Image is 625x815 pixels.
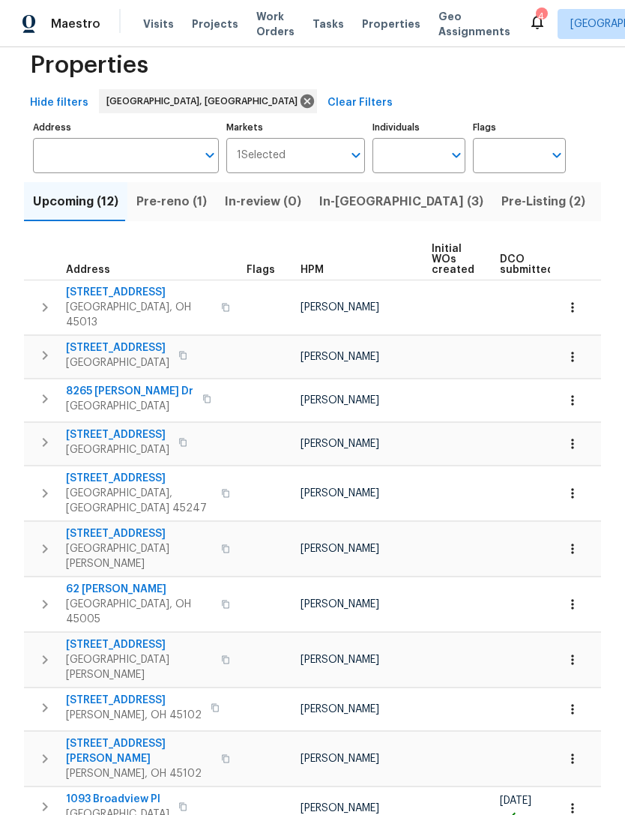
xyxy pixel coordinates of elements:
[66,427,169,442] span: [STREET_ADDRESS]
[301,488,379,499] span: [PERSON_NAME]
[301,395,379,406] span: [PERSON_NAME]
[66,652,212,682] span: [GEOGRAPHIC_DATA][PERSON_NAME]
[136,191,207,212] span: Pre-reno (1)
[66,526,212,541] span: [STREET_ADDRESS]
[501,191,585,212] span: Pre-Listing (2)
[256,9,295,39] span: Work Orders
[446,145,467,166] button: Open
[66,340,169,355] span: [STREET_ADDRESS]
[66,384,193,399] span: 8265 [PERSON_NAME] Dr
[345,145,366,166] button: Open
[66,399,193,414] span: [GEOGRAPHIC_DATA]
[362,16,420,31] span: Properties
[225,191,301,212] span: In-review (0)
[66,285,212,300] span: [STREET_ADDRESS]
[301,439,379,449] span: [PERSON_NAME]
[546,145,567,166] button: Open
[143,16,174,31] span: Visits
[24,89,94,117] button: Hide filters
[106,94,304,109] span: [GEOGRAPHIC_DATA], [GEOGRAPHIC_DATA]
[99,89,317,113] div: [GEOGRAPHIC_DATA], [GEOGRAPHIC_DATA]
[66,708,202,723] span: [PERSON_NAME], OH 45102
[301,265,324,275] span: HPM
[66,471,212,486] span: [STREET_ADDRESS]
[536,9,546,24] div: 4
[372,123,465,132] label: Individuals
[66,442,169,457] span: [GEOGRAPHIC_DATA]
[66,637,212,652] span: [STREET_ADDRESS]
[432,244,474,275] span: Initial WOs created
[66,300,212,330] span: [GEOGRAPHIC_DATA], OH 45013
[66,486,212,516] span: [GEOGRAPHIC_DATA], [GEOGRAPHIC_DATA] 45247
[301,655,379,665] span: [PERSON_NAME]
[66,541,212,571] span: [GEOGRAPHIC_DATA][PERSON_NAME]
[438,9,510,39] span: Geo Assignments
[66,355,169,370] span: [GEOGRAPHIC_DATA]
[66,736,212,766] span: [STREET_ADDRESS][PERSON_NAME]
[30,58,148,73] span: Properties
[327,94,393,112] span: Clear Filters
[66,582,212,597] span: 62 [PERSON_NAME]
[312,19,344,29] span: Tasks
[473,123,566,132] label: Flags
[192,16,238,31] span: Projects
[66,265,110,275] span: Address
[301,754,379,764] span: [PERSON_NAME]
[321,89,399,117] button: Clear Filters
[500,796,531,806] span: [DATE]
[66,597,212,627] span: [GEOGRAPHIC_DATA], OH 45005
[247,265,275,275] span: Flags
[301,302,379,313] span: [PERSON_NAME]
[237,149,286,162] span: 1 Selected
[301,704,379,715] span: [PERSON_NAME]
[301,544,379,554] span: [PERSON_NAME]
[301,352,379,362] span: [PERSON_NAME]
[226,123,366,132] label: Markets
[66,693,202,708] span: [STREET_ADDRESS]
[500,254,554,275] span: DCO submitted
[301,803,379,814] span: [PERSON_NAME]
[51,16,100,31] span: Maestro
[33,123,219,132] label: Address
[30,94,88,112] span: Hide filters
[33,191,118,212] span: Upcoming (12)
[66,792,169,807] span: 1093 Broadview Pl
[66,766,212,781] span: [PERSON_NAME], OH 45102
[301,599,379,610] span: [PERSON_NAME]
[319,191,483,212] span: In-[GEOGRAPHIC_DATA] (3)
[199,145,220,166] button: Open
